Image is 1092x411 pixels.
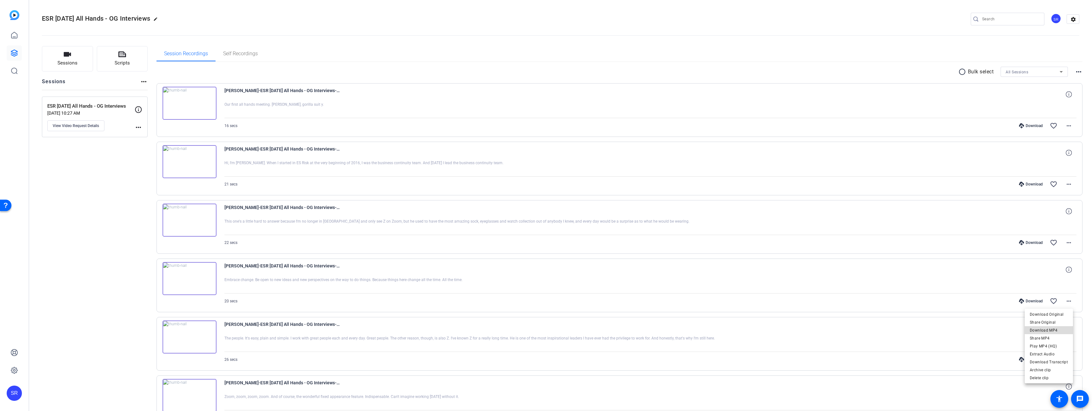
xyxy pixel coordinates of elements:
[1030,366,1068,374] span: Archive clip
[1030,374,1068,382] span: Delete clip
[1030,342,1068,350] span: Play MP4 (HQ)
[1030,319,1068,326] span: Share Original
[1030,311,1068,318] span: Download Original
[1030,334,1068,342] span: Share MP4
[1030,350,1068,358] span: Extract Audio
[1030,358,1068,366] span: Download Transcript
[1030,327,1068,334] span: Download MP4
